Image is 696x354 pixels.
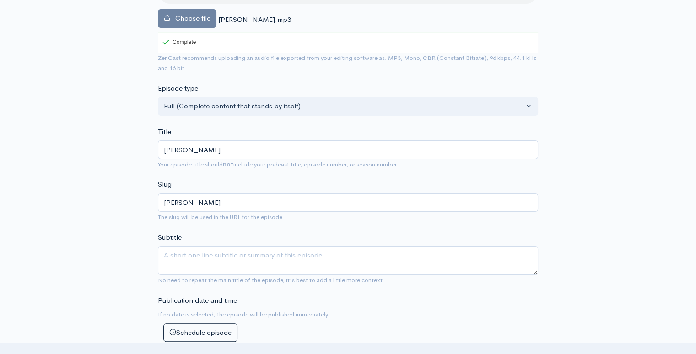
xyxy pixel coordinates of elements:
[158,295,237,306] label: Publication date and time
[158,193,538,212] input: title-of-episode
[218,15,291,24] span: [PERSON_NAME].mp3
[163,323,237,342] button: Schedule episode
[158,311,329,318] small: If no date is selected, the episode will be published immediately.
[158,32,538,32] div: 100%
[158,54,536,72] small: ZenCast recommends uploading an audio file exported from your editing software as: MP3, Mono, CBR...
[158,276,384,284] small: No need to repeat the main title of the episode, it's best to add a little more context.
[158,232,182,243] label: Subtitle
[158,213,284,221] small: The slug will be used in the URL for the episode.
[175,14,210,22] span: Choose file
[158,127,171,137] label: Title
[223,161,233,168] strong: not
[158,32,198,53] div: Complete
[158,161,399,168] small: Your episode title should include your podcast title, episode number, or season number.
[158,97,538,116] button: Full (Complete content that stands by itself)
[158,83,198,94] label: Episode type
[158,179,172,190] label: Slug
[158,140,538,159] input: What is the episode's title?
[164,101,524,112] div: Full (Complete content that stands by itself)
[162,39,196,45] div: Complete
